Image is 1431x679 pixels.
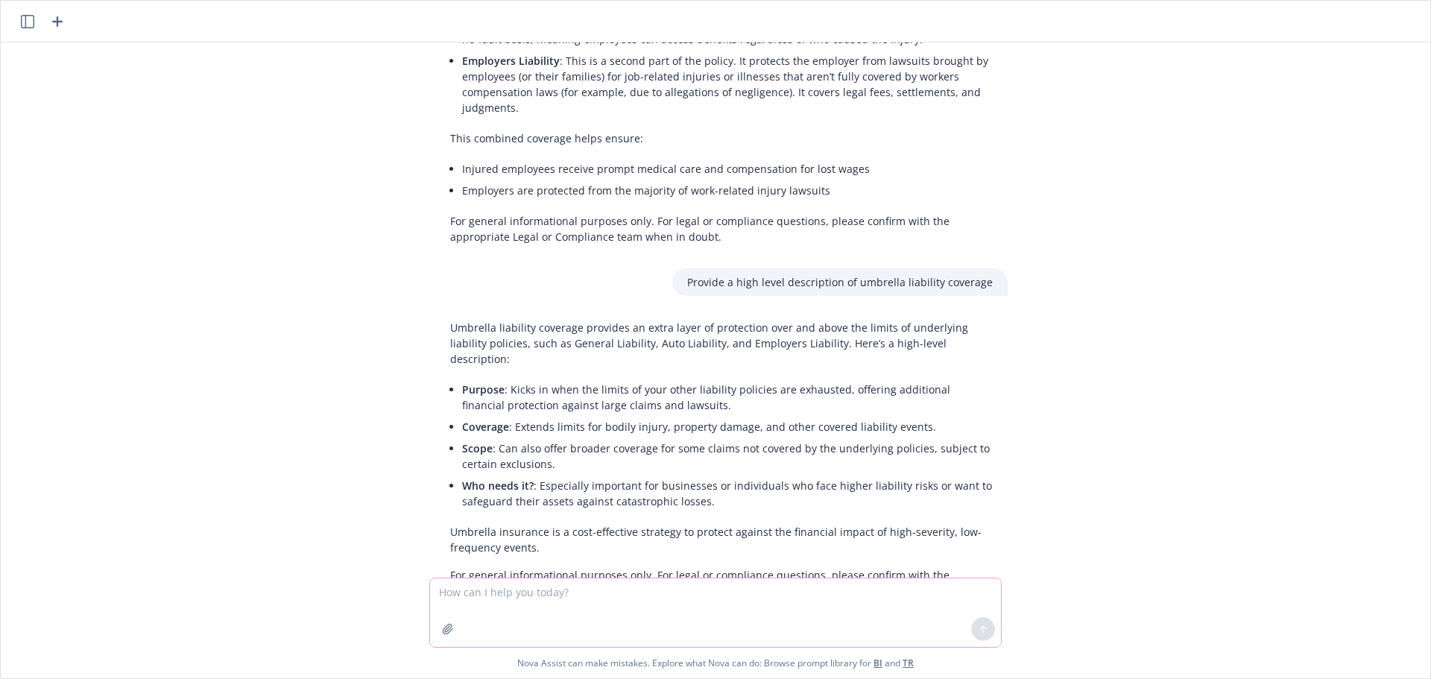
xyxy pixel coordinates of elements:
span: Purpose [462,382,505,397]
p: This combined coverage helps ensure: [450,130,993,146]
p: Umbrella liability coverage provides an extra layer of protection over and above the limits of un... [450,320,993,367]
li: Employers are protected from the majority of work-related injury lawsuits [462,180,993,201]
li: : This is a second part of the policy. It protects the employer from lawsuits brought by employee... [462,50,993,119]
span: Scope [462,441,493,455]
li: : Extends limits for bodily injury, property damage, and other covered liability events. [462,416,993,438]
span: Coverage [462,420,509,434]
a: TR [903,657,914,669]
a: BI [874,657,882,669]
p: Umbrella insurance is a cost-effective strategy to protect against the financial impact of high-s... [450,524,993,555]
p: For general informational purposes only. For legal or compliance questions, please confirm with t... [450,213,993,244]
span: Employers Liability [462,54,560,68]
p: For general informational purposes only. For legal or compliance questions, please confirm with t... [450,567,993,599]
li: Injured employees receive prompt medical care and compensation for lost wages [462,158,993,180]
li: : Especially important for businesses or individuals who face higher liability risks or want to s... [462,475,993,512]
li: : Kicks in when the limits of your other liability policies are exhausted, offering additional fi... [462,379,993,416]
span: Nova Assist can make mistakes. Explore what Nova can do: Browse prompt library for and [517,648,914,678]
span: Who needs it? [462,479,534,493]
p: Provide a high level description of umbrella liability coverage [687,274,993,290]
li: : Can also offer broader coverage for some claims not covered by the underlying policies, subject... [462,438,993,475]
